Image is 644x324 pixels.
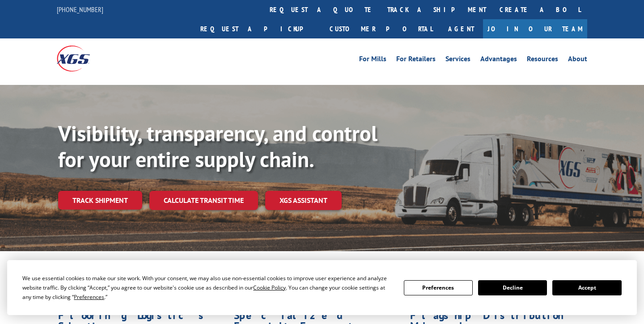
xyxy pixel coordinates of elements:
button: Decline [478,280,547,295]
div: Cookie Consent Prompt [7,260,637,315]
a: Join Our Team [483,19,587,38]
a: For Retailers [396,55,436,65]
a: XGS ASSISTANT [265,191,342,210]
span: Preferences [74,293,104,301]
a: About [568,55,587,65]
a: For Mills [359,55,386,65]
button: Accept [552,280,621,295]
a: Customer Portal [323,19,439,38]
a: Resources [527,55,558,65]
a: Advantages [480,55,517,65]
a: Calculate transit time [149,191,258,210]
a: Request a pickup [194,19,323,38]
b: Visibility, transparency, and control for your entire supply chain. [58,119,377,173]
span: Cookie Policy [253,284,286,291]
a: Services [445,55,470,65]
a: [PHONE_NUMBER] [57,5,103,14]
div: We use essential cookies to make our site work. With your consent, we may also use non-essential ... [22,274,393,302]
button: Preferences [404,280,473,295]
a: Track shipment [58,191,142,210]
a: Agent [439,19,483,38]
